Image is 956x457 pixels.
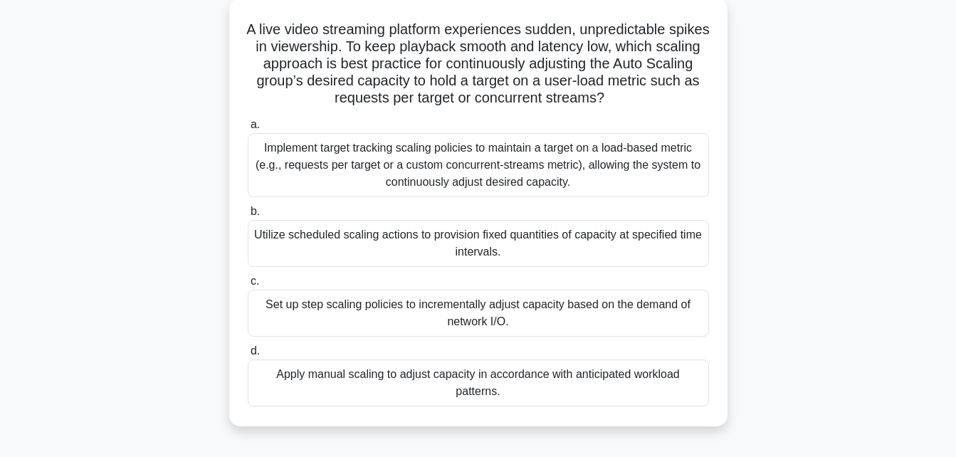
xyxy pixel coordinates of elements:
h5: A live video streaming platform experiences sudden, unpredictable spikes in viewership. To keep p... [246,21,710,107]
div: Implement target tracking scaling policies to maintain a target on a load-based metric (e.g., req... [248,133,709,197]
div: Utilize scheduled scaling actions to provision fixed quantities of capacity at specified time int... [248,220,709,267]
span: b. [251,205,260,217]
div: Apply manual scaling to adjust capacity in accordance with anticipated workload patterns. [248,359,709,406]
span: c. [251,275,259,287]
span: d. [251,345,260,357]
span: a. [251,118,260,130]
div: Set up step scaling policies to incrementally adjust capacity based on the demand of network I/O. [248,290,709,337]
